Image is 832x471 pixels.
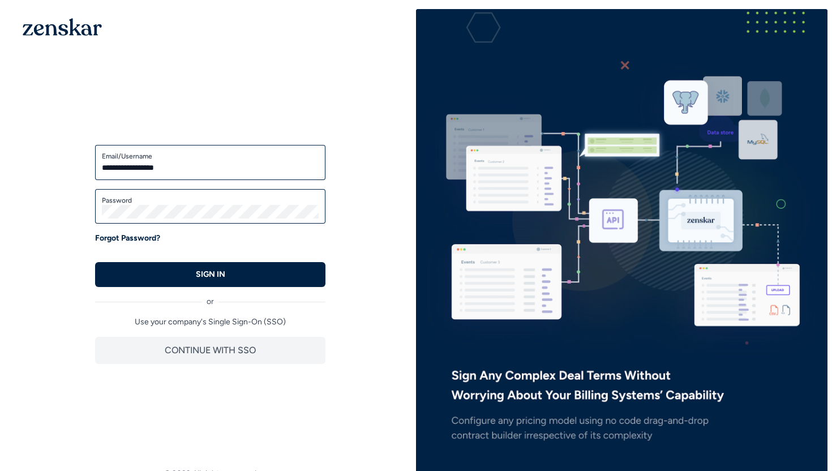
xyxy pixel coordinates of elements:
p: Use your company's Single Sign-On (SSO) [95,316,325,328]
button: SIGN IN [95,262,325,287]
label: Password [102,196,319,205]
label: Email/Username [102,152,319,161]
a: Forgot Password? [95,233,160,244]
p: SIGN IN [196,269,225,280]
div: or [95,287,325,307]
button: CONTINUE WITH SSO [95,337,325,364]
img: 1OGAJ2xQqyY4LXKgY66KYq0eOWRCkrZdAb3gUhuVAqdWPZE9SRJmCz+oDMSn4zDLXe31Ii730ItAGKgCKgCCgCikA4Av8PJUP... [23,18,102,36]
